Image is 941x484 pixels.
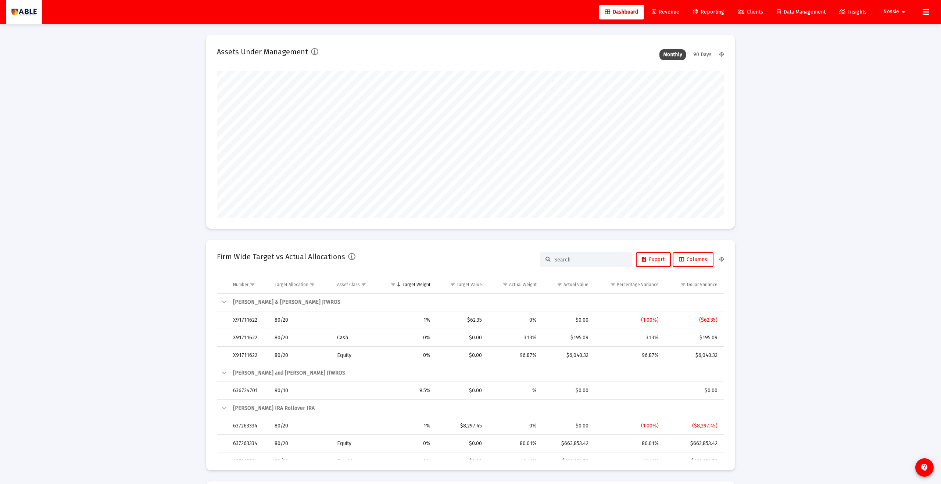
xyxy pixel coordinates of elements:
div: 19.41% [599,458,659,465]
span: Show filter options for column 'Actual Value' [557,282,562,287]
mat-icon: arrow_drop_down [899,5,908,19]
span: Show filter options for column 'Number' [250,282,255,287]
span: Insights [839,9,867,15]
div: $0.00 [441,440,482,447]
div: $0.00 [669,387,718,394]
td: Column Target Weight [380,276,435,293]
a: Insights [833,5,873,19]
button: Export [636,252,671,267]
a: Reporting [687,5,730,19]
td: Fixed Income [332,452,380,470]
div: $6,040.32 [669,352,718,359]
span: Nossie [883,9,899,15]
td: 80/20 [269,452,332,470]
div: $0.00 [441,334,482,342]
div: 1% [386,317,430,324]
div: $0.00 [441,352,482,359]
div: Actual Weight [509,282,537,288]
td: X91711622 [228,311,269,329]
div: 9.5% [386,387,430,394]
div: Monthly [659,49,686,60]
td: Column Dollar Variance [664,276,724,293]
span: Show filter options for column 'Target Allocation' [310,282,315,287]
td: 637263334 [228,452,269,470]
div: 96.87% [492,352,537,359]
div: 80.01% [599,440,659,447]
span: Columns [679,256,707,263]
a: Data Management [771,5,831,19]
td: Equity [332,347,380,364]
span: Show filter options for column 'Percentage Variance' [610,282,616,287]
div: $161,031.56 [547,458,588,465]
mat-icon: contact_support [920,463,929,472]
h2: Firm Wide Target vs Actual Allocations [217,251,345,263]
span: Data Management [777,9,826,15]
div: Dollar Variance [687,282,718,288]
a: Clients [732,5,769,19]
td: 80/20 [269,435,332,452]
div: $0.00 [441,458,482,465]
div: 96.87% [599,352,659,359]
span: Revenue [652,9,679,15]
div: [PERSON_NAME] & [PERSON_NAME] JTWROS [233,299,718,306]
td: X91711622 [228,329,269,347]
a: Dashboard [599,5,644,19]
td: Collapse [217,364,228,382]
td: Equity [332,435,380,452]
div: $0.00 [441,387,482,394]
div: $62.35 [441,317,482,324]
div: $8,297.45 [441,422,482,430]
td: 80/20 [269,417,332,435]
div: ($62.35) [669,317,718,324]
div: Number [233,282,248,288]
span: Show filter options for column 'Actual Weight' [502,282,508,287]
div: 0% [386,458,430,465]
div: 90 Days [690,49,715,60]
div: $0.00 [547,422,588,430]
div: $663,853.42 [547,440,588,447]
div: $195.09 [547,334,588,342]
div: Target Allocation [275,282,308,288]
td: 637263334 [228,435,269,452]
span: Export [642,256,665,263]
div: $195.09 [669,334,718,342]
a: Revenue [646,5,685,19]
div: $0.00 [547,317,588,324]
div: 1% [386,422,430,430]
button: Nossie [874,4,917,19]
div: $161,031.56 [669,458,718,465]
span: Reporting [693,9,724,15]
div: (1.00%) [599,422,659,430]
td: Column Number [228,276,269,293]
div: $0.00 [547,387,588,394]
div: 0% [492,317,537,324]
div: [PERSON_NAME] and [PERSON_NAME] JTWROS [233,369,718,377]
td: Column Target Value [436,276,487,293]
span: Show filter options for column 'Asset Class' [361,282,366,287]
td: Column Target Allocation [269,276,332,293]
span: Show filter options for column 'Target Value' [450,282,455,287]
td: Column Percentage Variance [594,276,664,293]
td: Column Actual Weight [487,276,542,293]
div: 19.41% [492,458,537,465]
span: Show filter options for column 'Dollar Variance' [680,282,686,287]
td: 636724701 [228,382,269,400]
td: Collapse [217,400,228,417]
span: Show filter options for column 'Target Weight' [390,282,396,287]
div: Target Weight [402,282,430,288]
td: Column Actual Value [542,276,594,293]
div: Percentage Variance [617,282,659,288]
td: Cash [332,329,380,347]
td: 80/20 [269,347,332,364]
button: Columns [673,252,713,267]
div: 0% [386,440,430,447]
td: Collapse [217,294,228,311]
td: 80/20 [269,329,332,347]
td: 90/10 [269,382,332,400]
div: ($8,297.45) [669,422,718,430]
div: [PERSON_NAME] IRA Rollover IRA [233,405,718,412]
div: Asset Class [337,282,360,288]
div: Actual Value [563,282,588,288]
div: 0% [492,422,537,430]
div: Target Value [457,282,482,288]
